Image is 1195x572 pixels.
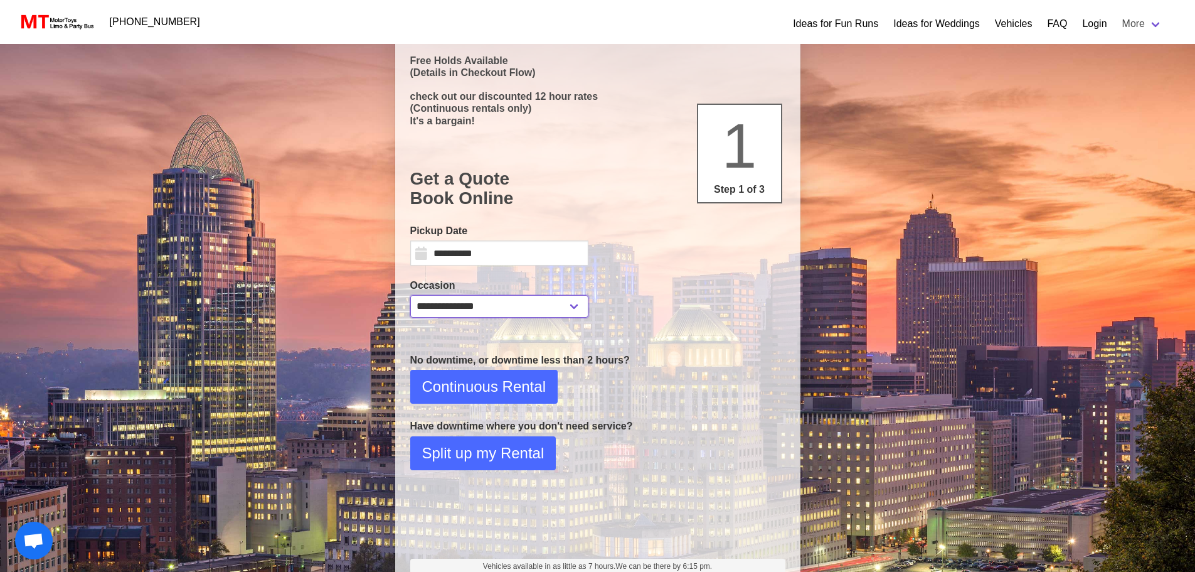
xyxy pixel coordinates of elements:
label: Occasion [410,278,588,293]
p: No downtime, or downtime less than 2 hours? [410,353,785,368]
button: Continuous Rental [410,370,558,404]
label: Pickup Date [410,224,588,239]
span: Split up my Rental [422,442,544,465]
span: We can be there by 6:15 pm. [615,562,712,571]
a: [PHONE_NUMBER] [102,9,208,35]
span: Vehicles available in as little as 7 hours. [483,561,712,572]
span: Continuous Rental [422,375,546,398]
a: More [1115,11,1170,36]
p: It's a bargain! [410,115,785,127]
p: Have downtime where you don't need service? [410,419,785,434]
a: Login [1082,16,1107,31]
img: MotorToys Logo [18,13,95,31]
a: Open chat [15,522,53,559]
p: (Continuous rentals only) [410,102,785,114]
a: Ideas for Weddings [893,16,980,31]
h1: Get a Quote Book Online [410,169,785,208]
a: Vehicles [995,16,1033,31]
p: Step 1 of 3 [703,182,776,197]
span: 1 [722,111,757,181]
p: Free Holds Available [410,55,785,67]
a: FAQ [1047,16,1067,31]
p: check out our discounted 12 hour rates [410,90,785,102]
p: (Details in Checkout Flow) [410,67,785,78]
button: Split up my Rental [410,436,556,470]
a: Ideas for Fun Runs [793,16,878,31]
